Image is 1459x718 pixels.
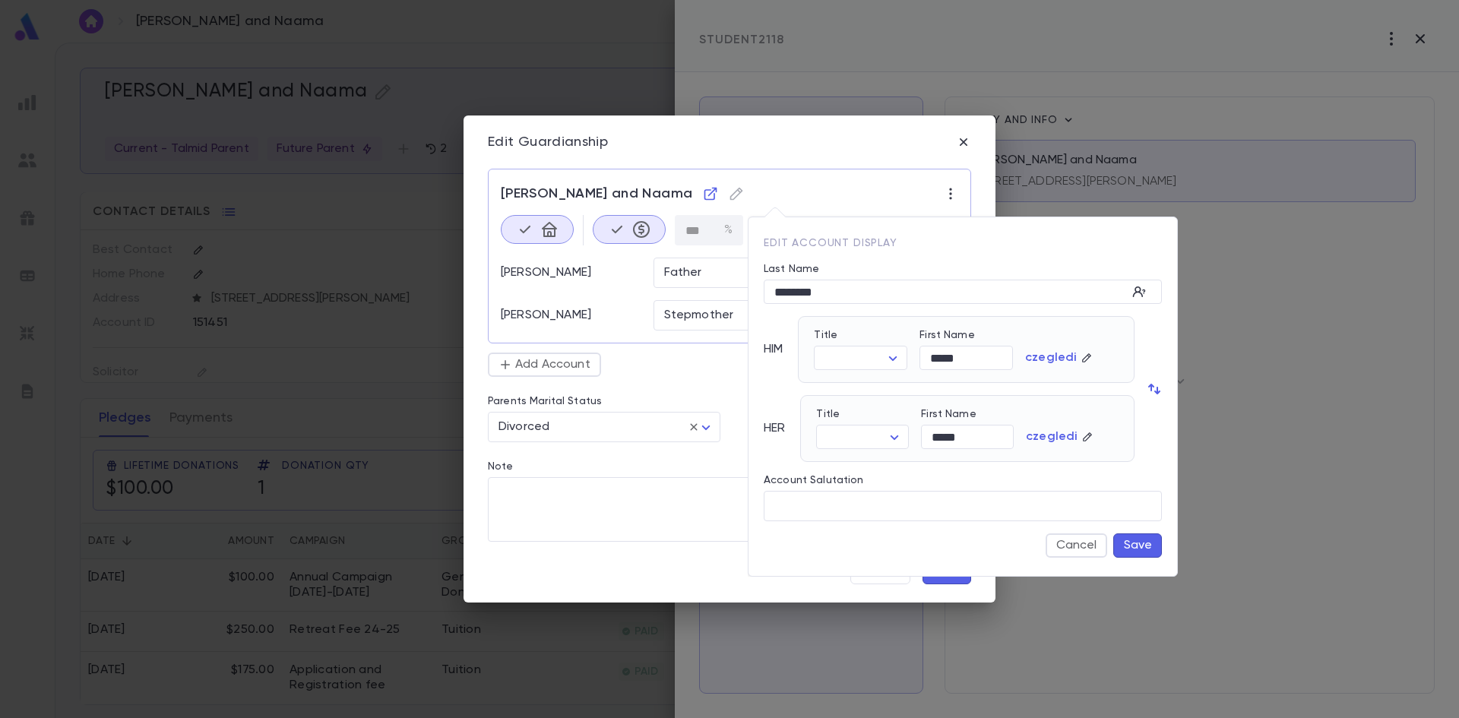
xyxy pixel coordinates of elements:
[1046,533,1107,558] button: Cancel
[764,263,819,275] label: Last Name
[764,474,864,486] label: Account Salutation
[1113,533,1162,558] button: Save
[814,329,837,341] label: Title
[816,408,840,420] label: Title
[919,329,974,341] label: First Name
[1026,429,1078,444] p: czegledi
[921,408,976,420] label: First Name
[764,421,785,436] p: HER
[814,346,907,370] div: ​
[1025,350,1077,365] p: czegledi
[816,425,909,449] div: ​
[764,342,783,357] p: HIM
[764,238,897,248] span: Edit Account Display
